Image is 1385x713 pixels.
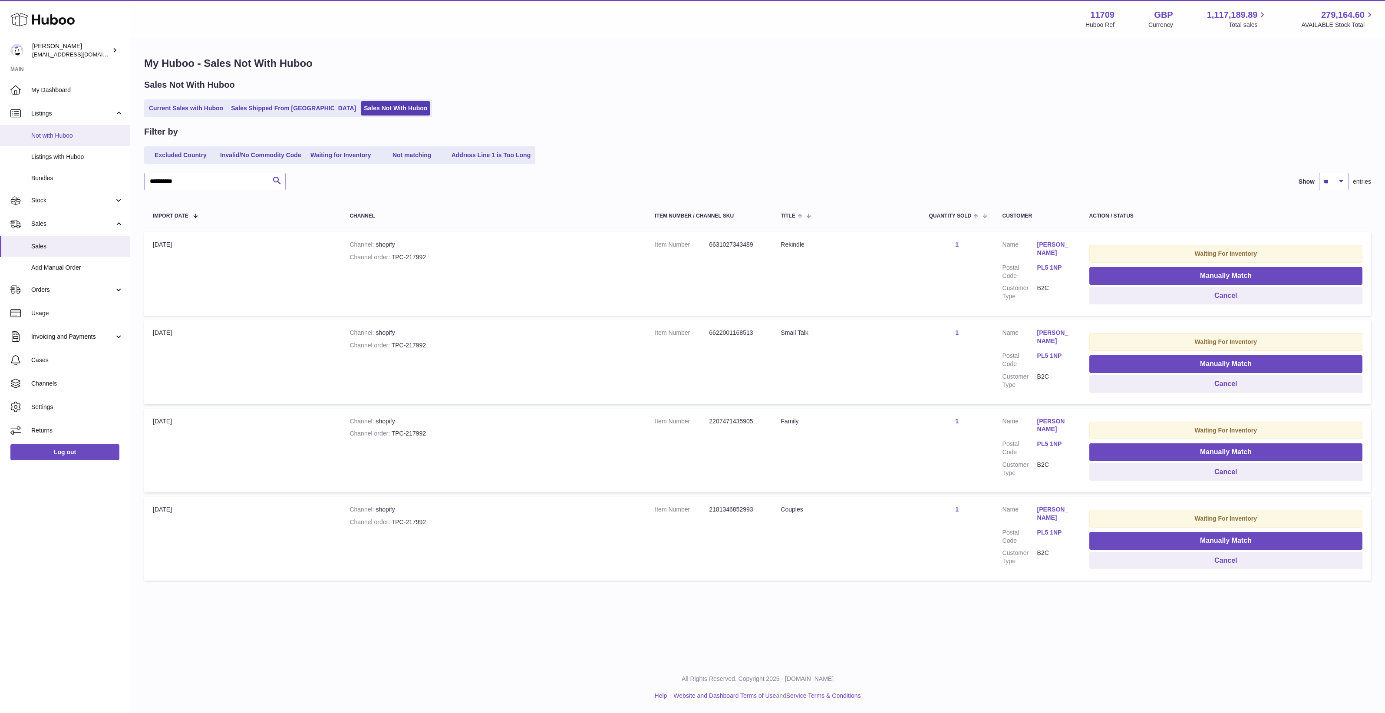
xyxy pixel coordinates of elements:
[31,196,114,205] span: Stock
[1037,373,1072,389] dd: B2C
[1089,463,1362,481] button: Cancel
[31,309,123,317] span: Usage
[955,241,959,248] a: 1
[31,333,114,341] span: Invoicing and Payments
[144,232,341,316] td: [DATE]
[655,213,763,219] div: Item Number / Channel SKU
[1321,9,1365,21] span: 279,164.60
[31,86,123,94] span: My Dashboard
[709,241,763,249] dd: 6631027343489
[350,518,637,526] div: TPC-217992
[1037,461,1072,477] dd: B2C
[350,518,391,525] strong: Channel order
[31,286,114,294] span: Orders
[673,692,776,699] a: Website and Dashboard Terms of Use
[1229,21,1267,29] span: Total sales
[1089,267,1362,285] button: Manually Match
[306,148,376,162] a: Waiting for Inventory
[350,341,637,350] div: TPC-217992
[1089,552,1362,570] button: Cancel
[1301,21,1375,29] span: AVAILABLE Stock Total
[1089,213,1362,219] div: Action / Status
[350,253,637,261] div: TPC-217992
[1037,329,1072,345] a: [PERSON_NAME]
[10,444,119,460] a: Log out
[448,148,534,162] a: Address Line 1 is Too Long
[655,692,667,699] a: Help
[10,44,23,57] img: internalAdmin-11709@internal.huboo.com
[377,148,447,162] a: Not matching
[350,430,391,437] strong: Channel order
[144,320,341,404] td: [DATE]
[1002,528,1037,545] dt: Postal Code
[350,329,637,337] div: shopify
[144,409,341,492] td: [DATE]
[1090,9,1115,21] strong: 11709
[146,101,226,116] a: Current Sales with Huboo
[929,213,971,219] span: Quantity Sold
[1002,373,1037,389] dt: Customer Type
[709,505,763,514] dd: 2181346852993
[1002,213,1072,219] div: Customer
[146,148,215,162] a: Excluded Country
[1089,287,1362,305] button: Cancel
[31,426,123,435] span: Returns
[1002,461,1037,477] dt: Customer Type
[1089,443,1362,461] button: Manually Match
[31,242,123,251] span: Sales
[655,505,709,514] dt: Item Number
[1299,178,1315,186] label: Show
[31,174,123,182] span: Bundles
[153,213,188,219] span: Import date
[955,329,959,336] a: 1
[655,329,709,337] dt: Item Number
[1002,284,1037,300] dt: Customer Type
[1002,264,1037,280] dt: Postal Code
[137,675,1378,683] p: All Rights Reserved. Copyright 2025 - [DOMAIN_NAME]
[1089,375,1362,393] button: Cancel
[350,254,391,261] strong: Channel order
[1037,284,1072,300] dd: B2C
[709,417,763,426] dd: 2207471435905
[31,356,123,364] span: Cases
[1002,549,1037,565] dt: Customer Type
[350,417,637,426] div: shopify
[144,79,235,91] h2: Sales Not With Huboo
[1002,241,1037,259] dt: Name
[1148,21,1173,29] div: Currency
[31,153,123,161] span: Listings with Huboo
[31,109,114,118] span: Listings
[1037,417,1072,434] a: [PERSON_NAME]
[32,42,110,59] div: [PERSON_NAME]
[1037,440,1072,448] a: PL5 1NP
[786,692,861,699] a: Service Terms & Conditions
[350,329,376,336] strong: Channel
[217,148,304,162] a: Invalid/No Commodity Code
[1207,9,1268,29] a: 1,117,189.89 Total sales
[1037,505,1072,522] a: [PERSON_NAME]
[31,264,123,272] span: Add Manual Order
[350,418,376,425] strong: Channel
[1195,250,1257,257] strong: Waiting For Inventory
[350,241,637,249] div: shopify
[1301,9,1375,29] a: 279,164.60 AVAILABLE Stock Total
[1002,352,1037,368] dt: Postal Code
[781,329,911,337] div: Small Talk
[781,505,911,514] div: Couples
[31,220,114,228] span: Sales
[350,505,637,514] div: shopify
[1002,440,1037,456] dt: Postal Code
[1002,505,1037,524] dt: Name
[31,380,123,388] span: Channels
[655,417,709,426] dt: Item Number
[1002,417,1037,436] dt: Name
[1195,515,1257,522] strong: Waiting For Inventory
[228,101,359,116] a: Sales Shipped From [GEOGRAPHIC_DATA]
[781,241,911,249] div: Rekindle
[1037,352,1072,360] a: PL5 1NP
[709,329,763,337] dd: 6622001168513
[350,429,637,438] div: TPC-217992
[1037,264,1072,272] a: PL5 1NP
[361,101,430,116] a: Sales Not With Huboo
[1207,9,1258,21] span: 1,117,189.89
